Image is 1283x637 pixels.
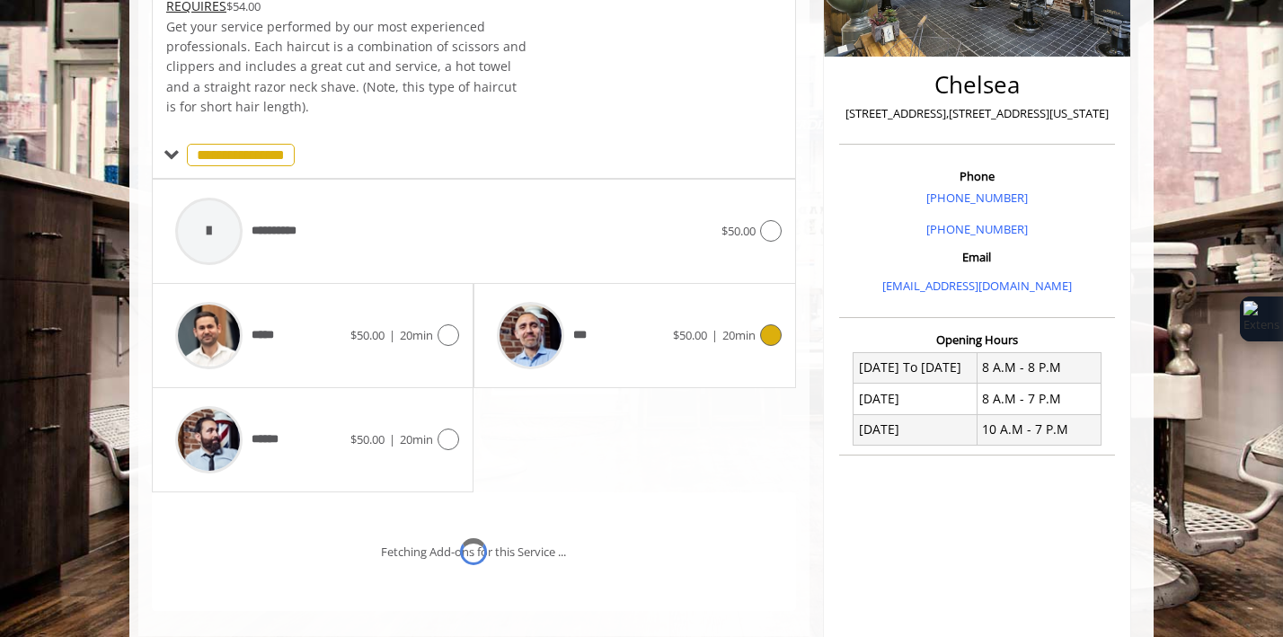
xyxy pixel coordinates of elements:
[722,327,756,343] span: 20min
[977,384,1101,414] td: 8 A.M - 7 P.M
[844,104,1110,123] p: [STREET_ADDRESS],[STREET_ADDRESS][US_STATE]
[1243,301,1279,337] img: Extension Icon
[844,170,1110,182] h3: Phone
[926,190,1028,206] a: [PHONE_NUMBER]
[854,414,978,445] td: [DATE]
[839,333,1115,346] h3: Opening Hours
[721,223,756,239] span: $50.00
[712,327,718,343] span: |
[977,414,1101,445] td: 10 A.M - 7 P.M
[389,431,395,447] span: |
[400,327,433,343] span: 20min
[844,72,1110,98] h2: Chelsea
[673,327,707,343] span: $50.00
[389,327,395,343] span: |
[166,17,527,118] p: Get your service performed by our most experienced professionals. Each haircut is a combination o...
[350,327,385,343] span: $50.00
[854,384,978,414] td: [DATE]
[854,352,978,383] td: [DATE] To [DATE]
[381,543,566,562] div: Fetching Add-ons for this Service ...
[400,431,433,447] span: 20min
[350,431,385,447] span: $50.00
[844,251,1110,263] h3: Email
[977,352,1101,383] td: 8 A.M - 8 P.M
[882,278,1072,294] a: [EMAIL_ADDRESS][DOMAIN_NAME]
[926,221,1028,237] a: [PHONE_NUMBER]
